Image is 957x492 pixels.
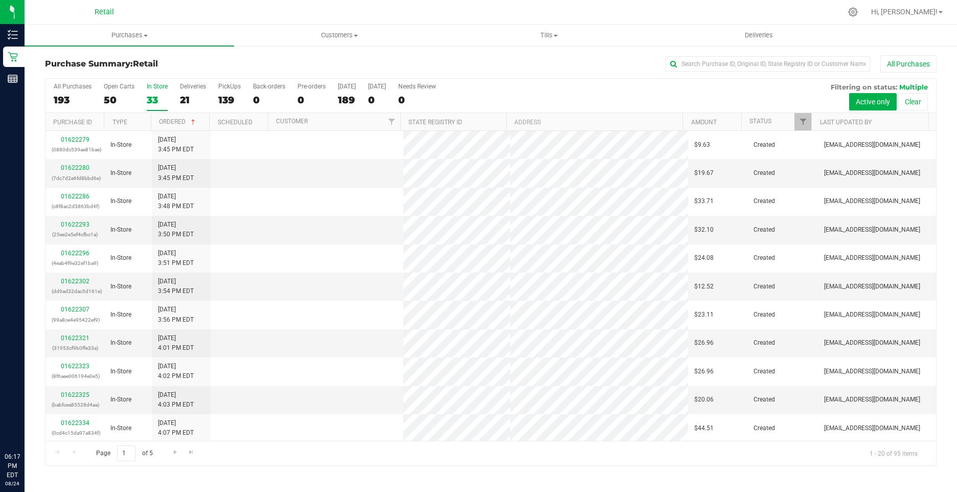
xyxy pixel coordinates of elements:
inline-svg: Retail [8,52,18,62]
a: 01622296 [61,250,89,257]
a: Deliveries [654,25,863,46]
span: [EMAIL_ADDRESS][DOMAIN_NAME] [824,168,920,178]
button: Active only [849,93,897,110]
th: Address [506,113,682,131]
span: In-Store [110,140,131,150]
span: Created [754,367,775,376]
div: 139 [218,94,241,106]
span: [EMAIL_ADDRESS][DOMAIN_NAME] [824,367,920,376]
div: 0 [298,94,326,106]
span: Created [754,282,775,292]
span: Created [754,196,775,206]
span: In-Store [110,196,131,206]
div: Needs Review [398,83,436,90]
div: 193 [54,94,92,106]
span: $23.11 [694,310,714,320]
a: Last Updated By [820,119,872,126]
span: [DATE] 3:45 PM EDT [158,163,194,183]
a: Purchase ID [53,119,92,126]
span: [DATE] 4:02 PM EDT [158,362,194,381]
span: [EMAIL_ADDRESS][DOMAIN_NAME] [824,140,920,150]
span: $32.10 [694,225,714,235]
div: Back-orders [253,83,285,90]
span: $19.67 [694,168,714,178]
a: 01622280 [61,164,89,171]
span: [DATE] 4:07 PM EDT [158,418,194,438]
p: (7dc7d2e6fd8bbd6e) [52,173,98,183]
p: 08/24 [5,480,20,487]
span: Multiple [899,83,928,91]
span: Created [754,225,775,235]
span: [EMAIL_ADDRESS][DOMAIN_NAME] [824,310,920,320]
span: In-Store [110,423,131,433]
div: Deliveries [180,83,206,90]
div: 21 [180,94,206,106]
inline-svg: Reports [8,74,18,84]
span: In-Store [110,168,131,178]
a: Go to the last page [184,445,199,459]
span: [DATE] 3:51 PM EDT [158,249,194,268]
div: PickUps [218,83,241,90]
div: 0 [368,94,386,106]
span: $24.08 [694,253,714,263]
span: Customers [235,31,443,40]
a: 01622334 [61,419,89,427]
span: [EMAIL_ADDRESS][DOMAIN_NAME] [824,253,920,263]
a: Customers [234,25,444,46]
div: 33 [147,94,168,106]
p: (0cd4c15da97a834f) [52,428,98,438]
p: (0880dc539ae81bae) [52,145,98,154]
span: In-Store [110,282,131,292]
div: 0 [253,94,285,106]
span: [DATE] 3:48 PM EDT [158,192,194,211]
span: [EMAIL_ADDRESS][DOMAIN_NAME] [824,282,920,292]
a: Type [112,119,127,126]
div: In Store [147,83,168,90]
span: In-Store [110,338,131,348]
span: [EMAIL_ADDRESS][DOMAIN_NAME] [824,395,920,405]
span: Created [754,310,775,320]
span: In-Store [110,395,131,405]
span: $44.51 [694,423,714,433]
a: Status [749,118,771,125]
span: Created [754,338,775,348]
span: In-Store [110,225,131,235]
a: 01622325 [61,391,89,398]
span: [EMAIL_ADDRESS][DOMAIN_NAME] [824,338,920,348]
a: 01622307 [61,306,89,313]
a: Filter [794,113,811,130]
p: (99a8ce4e95422ef9) [52,315,98,325]
div: 0 [398,94,436,106]
p: 06:17 PM EDT [5,452,20,480]
span: Retail [95,8,114,16]
div: All Purchases [54,83,92,90]
span: Purchases [25,31,234,40]
button: All Purchases [880,55,937,73]
span: [DATE] 4:03 PM EDT [158,390,194,410]
span: $12.52 [694,282,714,292]
span: [DATE] 3:54 PM EDT [158,277,194,296]
span: [DATE] 3:56 PM EDT [158,305,194,324]
div: 50 [104,94,134,106]
div: [DATE] [368,83,386,90]
div: Manage settings [847,7,859,17]
span: [DATE] 4:01 PM EDT [158,333,194,353]
a: Customer [276,118,308,125]
inline-svg: Inventory [8,30,18,40]
p: (4eab4f9e32ef1ba9) [52,258,98,268]
div: Pre-orders [298,83,326,90]
a: 01622293 [61,221,89,228]
input: 1 [117,445,135,461]
a: Go to the next page [168,445,183,459]
span: Created [754,168,775,178]
p: (dd9ad32dac5d161e) [52,286,98,296]
a: Tills [444,25,654,46]
span: $33.71 [694,196,714,206]
a: 01622323 [61,363,89,370]
p: (25ee2e5ef4cfbc1a) [52,230,98,239]
span: Filtering on status: [831,83,897,91]
span: Page of 5 [87,445,161,461]
span: $20.06 [694,395,714,405]
a: 01622279 [61,136,89,143]
a: Amount [691,119,717,126]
